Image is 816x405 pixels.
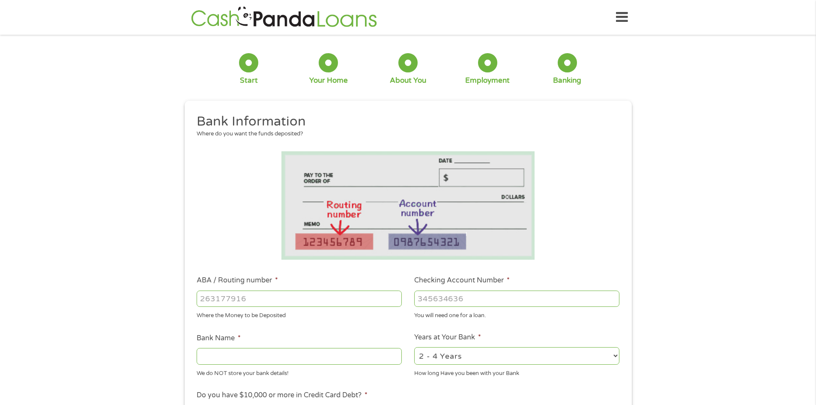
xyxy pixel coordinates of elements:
[390,76,426,85] div: About You
[197,276,278,285] label: ABA / Routing number
[553,76,581,85] div: Banking
[240,76,258,85] div: Start
[465,76,510,85] div: Employment
[197,334,241,343] label: Bank Name
[188,5,380,30] img: GetLoanNow Logo
[309,76,348,85] div: Your Home
[414,309,619,320] div: You will need one for a loan.
[281,151,535,260] img: Routing number location
[414,291,619,307] input: 345634636
[197,366,402,378] div: We do NOT store your bank details!
[197,309,402,320] div: Where the Money to be Deposited
[197,391,368,400] label: Do you have $10,000 or more in Credit Card Debt?
[197,291,402,307] input: 263177916
[414,276,510,285] label: Checking Account Number
[197,113,613,130] h2: Bank Information
[197,130,613,138] div: Where do you want the funds deposited?
[414,366,619,378] div: How long Have you been with your Bank
[414,333,481,342] label: Years at Your Bank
